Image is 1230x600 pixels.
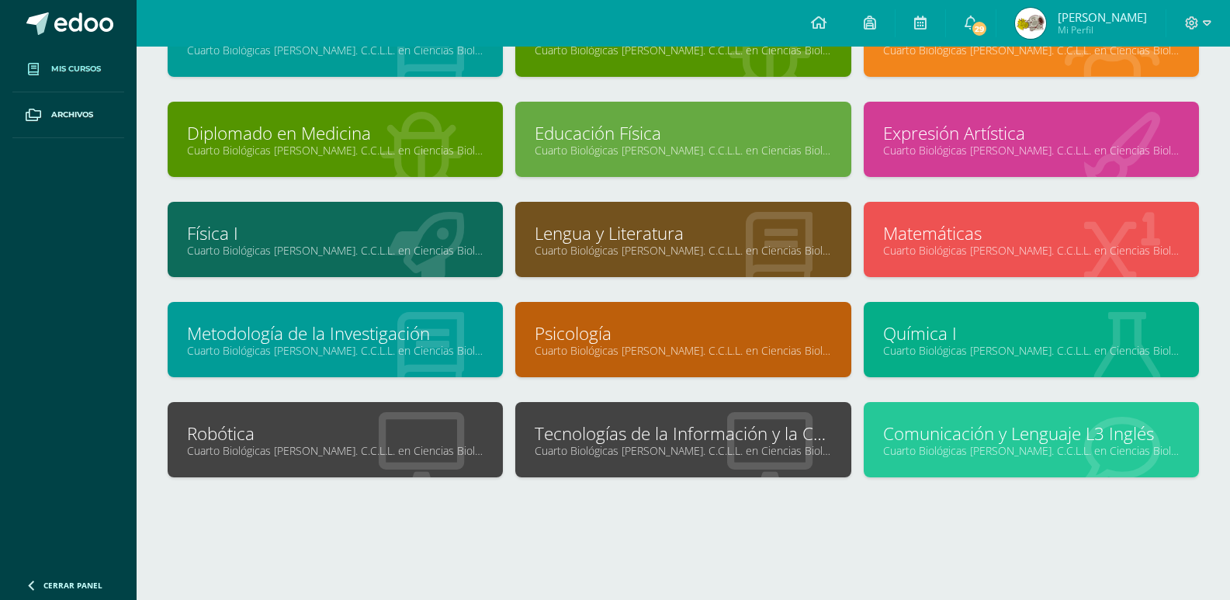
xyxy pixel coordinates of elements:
[187,443,483,458] a: Cuarto Biológicas [PERSON_NAME]. C.C.L.L. en Ciencias Biológicas "B"
[535,43,831,57] a: Cuarto Biológicas [PERSON_NAME]. C.C.L.L. en Ciencias Biológicas "B"
[883,421,1180,446] a: Comunicación y Lenguaje L3 Inglés
[883,143,1180,158] a: Cuarto Biológicas [PERSON_NAME]. C.C.L.L. en Ciencias Biológicas "B"
[1058,9,1147,25] span: [PERSON_NAME]
[51,63,101,75] span: Mis cursos
[971,20,988,37] span: 29
[883,121,1180,145] a: Expresión Artística
[883,221,1180,245] a: Matemáticas
[883,343,1180,358] a: Cuarto Biológicas [PERSON_NAME]. C.C.L.L. en Ciencias Biológicas "B"
[535,443,831,458] a: Cuarto Biológicas [PERSON_NAME]. C.C.L.L. en Ciencias Biológicas "B"
[883,43,1180,57] a: Cuarto Biológicas [PERSON_NAME]. C.C.L.L. en Ciencias Biológicas "B"
[12,92,124,138] a: Archivos
[535,143,831,158] a: Cuarto Biológicas [PERSON_NAME]. C.C.L.L. en Ciencias Biológicas "B"
[187,243,483,258] a: Cuarto Biológicas [PERSON_NAME]. C.C.L.L. en Ciencias Biológicas "B"
[1015,8,1046,39] img: 80695a6a3fc5c9fc672bc8c040321b96.png
[535,243,831,258] a: Cuarto Biológicas [PERSON_NAME]. C.C.L.L. en Ciencias Biológicas "B"
[1058,23,1147,36] span: Mi Perfil
[187,321,483,345] a: Metodología de la Investigación
[535,121,831,145] a: Educación Física
[51,109,93,121] span: Archivos
[187,121,483,145] a: Diplomado en Medicina
[12,47,124,92] a: Mis cursos
[883,443,1180,458] a: Cuarto Biológicas [PERSON_NAME]. C.C.L.L. en Ciencias Biológicas "LEVEL 2 B"
[187,221,483,245] a: Física I
[535,321,831,345] a: Psicología
[187,343,483,358] a: Cuarto Biológicas [PERSON_NAME]. C.C.L.L. en Ciencias Biológicas "B"
[535,343,831,358] a: Cuarto Biológicas [PERSON_NAME]. C.C.L.L. en Ciencias Biológicas "B"
[187,43,483,57] a: Cuarto Biológicas [PERSON_NAME]. C.C.L.L. en Ciencias Biológicas "B"
[535,221,831,245] a: Lengua y Literatura
[187,421,483,446] a: Robótica
[883,321,1180,345] a: Química I
[43,580,102,591] span: Cerrar panel
[535,421,831,446] a: Tecnologías de la Información y la Comunicación I
[883,243,1180,258] a: Cuarto Biológicas [PERSON_NAME]. C.C.L.L. en Ciencias Biológicas "B"
[187,143,483,158] a: Cuarto Biológicas [PERSON_NAME]. C.C.L.L. en Ciencias Biológicas "B"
